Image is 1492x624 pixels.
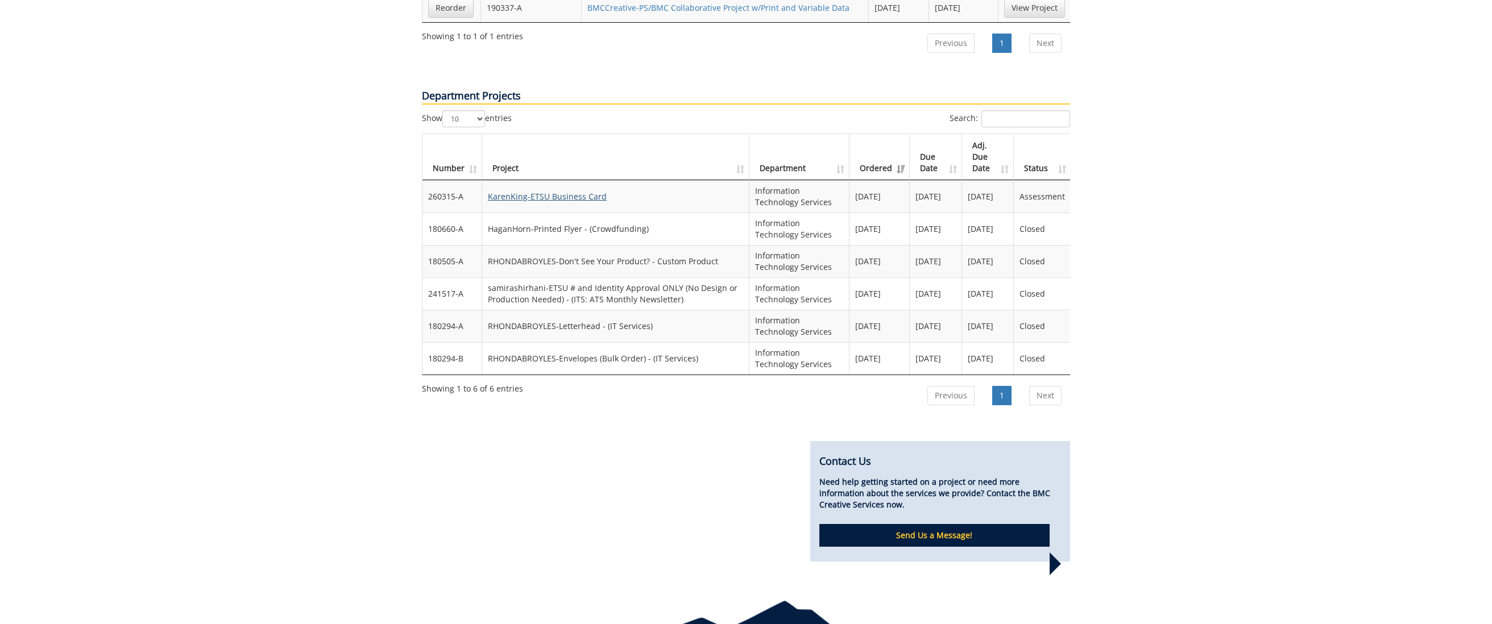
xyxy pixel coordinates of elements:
td: RHONDABROYLES-Don't See Your Product? - Custom Product [482,245,749,277]
td: Closed [1014,213,1071,245]
th: Status: activate to sort column ascending [1014,134,1071,180]
td: Closed [1014,245,1071,277]
td: [DATE] [849,342,910,375]
a: KarenKing-ETSU Business Card [488,191,607,202]
td: [DATE] [910,342,961,375]
td: RHONDABROYLES-Letterhead - (IT Services) [482,310,749,342]
th: Department: activate to sort column ascending [749,134,849,180]
td: [DATE] [910,245,961,277]
div: Showing 1 to 6 of 6 entries [422,378,523,394]
td: HaganHorn-Printed Flyer - (Crowdfunding) [482,213,749,245]
td: [DATE] [910,213,961,245]
td: [DATE] [962,245,1014,277]
th: Ordered: activate to sort column ascending [849,134,910,180]
th: Project: activate to sort column ascending [482,134,749,180]
p: Need help getting started on a project or need more information about the services we provide? Co... [819,476,1062,510]
input: Search: [981,110,1070,127]
p: Department Projects [422,89,1070,105]
td: [DATE] [910,277,961,310]
label: Search: [950,110,1070,127]
td: Closed [1014,277,1071,310]
p: Send Us a Message! [819,524,1050,547]
td: 241517-A [422,277,482,310]
td: Information Technology Services [749,277,849,310]
td: [DATE] [962,180,1014,213]
td: samirashirhani-ETSU # and Identity Approval ONLY (No Design or Production Needed) - (ITS: ATS Mon... [482,277,749,310]
td: 260315-A [422,180,482,213]
th: Adj. Due Date: activate to sort column ascending [962,134,1014,180]
select: Showentries [442,110,485,127]
td: [DATE] [962,310,1014,342]
a: 1 [992,34,1012,53]
td: [DATE] [849,180,910,213]
th: Due Date: activate to sort column ascending [910,134,961,180]
td: [DATE] [910,180,961,213]
td: 180505-A [422,245,482,277]
td: Assessment [1014,180,1071,213]
td: [DATE] [849,213,910,245]
a: Next [1029,34,1062,53]
td: 180660-A [422,213,482,245]
td: Information Technology Services [749,213,849,245]
td: [DATE] [849,245,910,277]
a: Previous [927,386,975,405]
td: [DATE] [849,277,910,310]
a: 1 [992,386,1012,405]
h4: Contact Us [819,456,1062,467]
td: 180294-B [422,342,482,375]
td: Information Technology Services [749,310,849,342]
td: [DATE] [910,310,961,342]
a: Previous [927,34,975,53]
td: Closed [1014,310,1071,342]
a: BMCCreative-PS/BMC Collaborative Project w/Print and Variable Data [587,2,849,13]
td: Information Technology Services [749,180,849,213]
a: Send Us a Message! [819,530,1050,540]
td: Information Technology Services [749,342,849,375]
div: Showing 1 to 1 of 1 entries [422,26,523,42]
th: Number: activate to sort column ascending [422,134,482,180]
a: Next [1029,386,1062,405]
label: Show entries [422,110,512,127]
td: [DATE] [962,342,1014,375]
td: Closed [1014,342,1071,375]
td: [DATE] [962,213,1014,245]
td: RHONDABROYLES-Envelopes (Bulk Order) - (IT Services) [482,342,749,375]
td: [DATE] [849,310,910,342]
td: Information Technology Services [749,245,849,277]
td: [DATE] [962,277,1014,310]
td: 180294-A [422,310,482,342]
